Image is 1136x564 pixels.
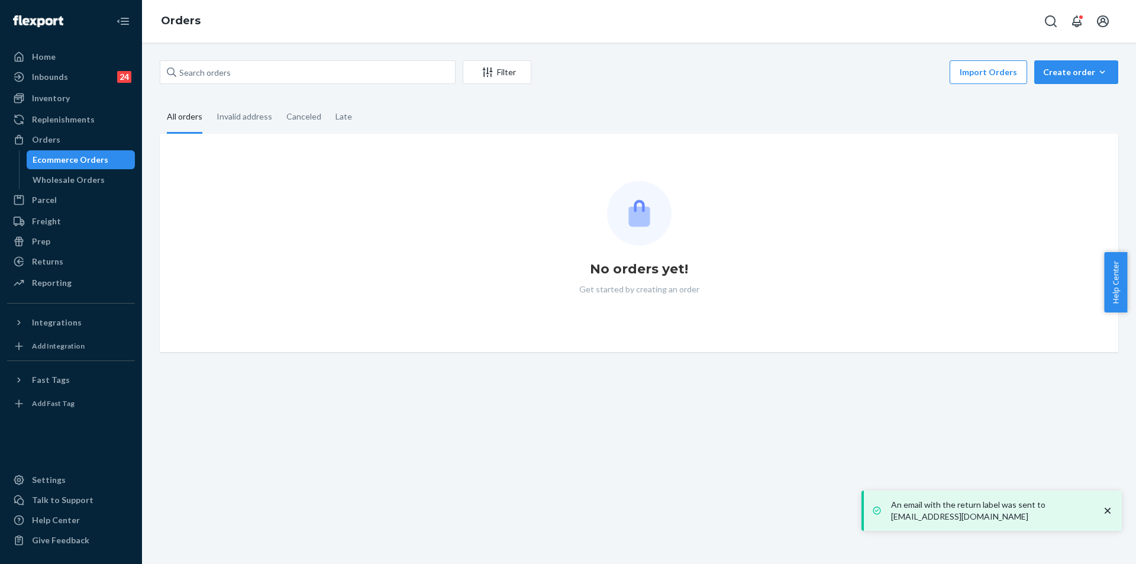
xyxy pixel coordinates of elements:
[335,101,352,132] div: Late
[950,60,1027,84] button: Import Orders
[7,511,135,530] a: Help Center
[7,232,135,251] a: Prep
[7,491,135,510] a: Talk to Support
[167,101,202,134] div: All orders
[1065,9,1089,33] button: Open notifications
[579,283,699,295] p: Get started by creating an order
[32,494,93,506] div: Talk to Support
[32,374,70,386] div: Fast Tags
[32,236,50,247] div: Prep
[1043,66,1109,78] div: Create order
[32,341,85,351] div: Add Integration
[590,260,688,279] h1: No orders yet!
[33,154,108,166] div: Ecommerce Orders
[32,134,60,146] div: Orders
[32,194,57,206] div: Parcel
[7,470,135,489] a: Settings
[7,67,135,86] a: Inbounds24
[32,317,82,328] div: Integrations
[286,101,321,132] div: Canceled
[32,474,66,486] div: Settings
[7,191,135,210] a: Parcel
[7,252,135,271] a: Returns
[7,110,135,129] a: Replenishments
[7,313,135,332] button: Integrations
[463,66,531,78] div: Filter
[1102,505,1114,517] svg: close toast
[7,273,135,292] a: Reporting
[13,15,63,27] img: Flexport logo
[891,499,1090,523] p: An email with the return label was sent to [EMAIL_ADDRESS][DOMAIN_NAME]
[7,130,135,149] a: Orders
[1034,60,1118,84] button: Create order
[33,174,105,186] div: Wholesale Orders
[32,215,61,227] div: Freight
[7,394,135,413] a: Add Fast Tag
[1039,9,1063,33] button: Open Search Box
[32,114,95,125] div: Replenishments
[117,71,131,83] div: 24
[160,60,456,84] input: Search orders
[7,370,135,389] button: Fast Tags
[1091,9,1115,33] button: Open account menu
[32,71,68,83] div: Inbounds
[32,256,63,268] div: Returns
[7,47,135,66] a: Home
[32,277,72,289] div: Reporting
[32,51,56,63] div: Home
[32,514,80,526] div: Help Center
[7,337,135,356] a: Add Integration
[27,150,135,169] a: Ecommerce Orders
[32,398,75,408] div: Add Fast Tag
[7,212,135,231] a: Freight
[111,9,135,33] button: Close Navigation
[7,89,135,108] a: Inventory
[1104,252,1127,312] button: Help Center
[27,170,135,189] a: Wholesale Orders
[32,534,89,546] div: Give Feedback
[32,92,70,104] div: Inventory
[217,101,272,132] div: Invalid address
[7,531,135,550] button: Give Feedback
[607,181,672,246] img: Empty list
[151,4,210,38] ol: breadcrumbs
[161,14,201,27] a: Orders
[463,60,531,84] button: Filter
